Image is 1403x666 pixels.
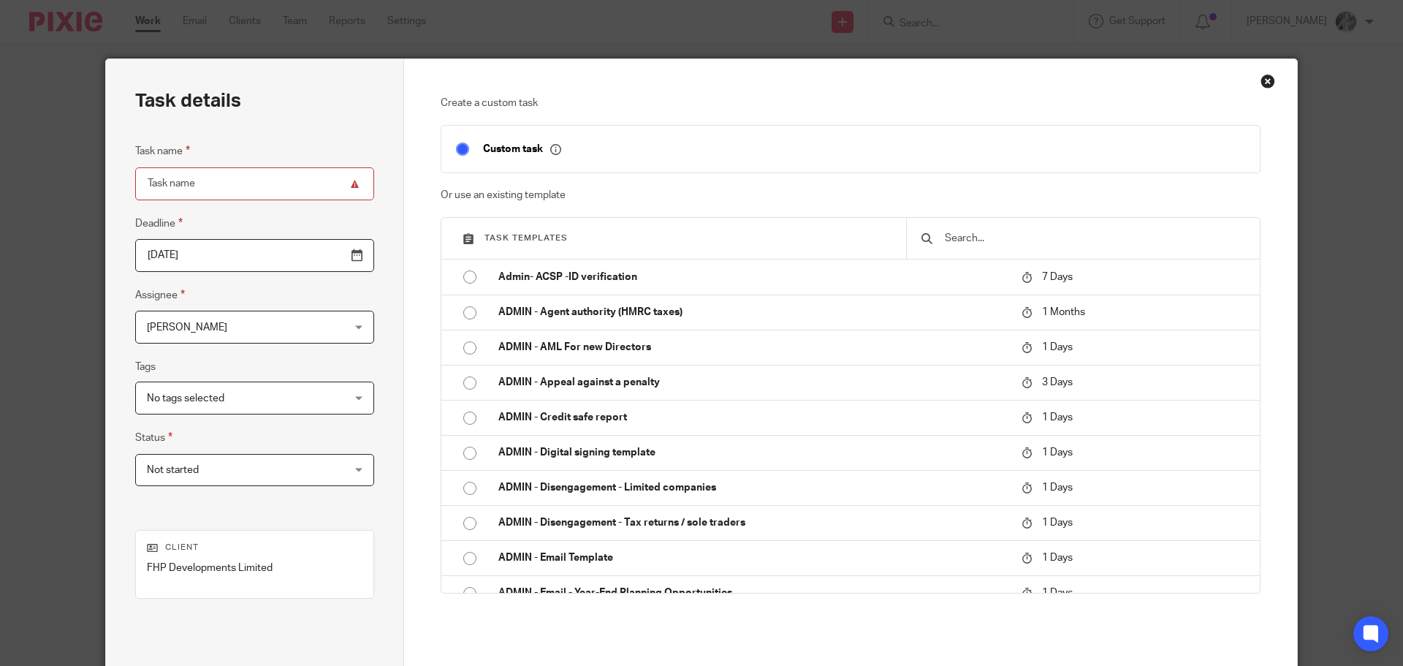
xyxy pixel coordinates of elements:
span: 1 Days [1042,518,1073,528]
p: Create a custom task [441,96,1261,110]
span: 1 Days [1042,553,1073,563]
span: 1 Days [1042,483,1073,493]
span: 1 Months [1042,307,1085,317]
span: 1 Days [1042,447,1073,458]
p: Admin- ACSP -ID verification [498,270,1007,284]
span: 1 Days [1042,588,1073,598]
input: Search... [943,230,1245,246]
label: Assignee [135,287,185,303]
p: ADMIN - AML For new Directors [498,340,1007,355]
input: Pick a date [135,239,374,272]
p: ADMIN - Email Template [498,550,1007,565]
span: 1 Days [1042,342,1073,352]
label: Status [135,429,172,446]
input: Task name [135,167,374,200]
span: 7 Days [1042,272,1073,282]
p: ADMIN - Credit safe report [498,410,1007,425]
span: 1 Days [1042,412,1073,423]
label: Task name [135,143,190,159]
span: 3 Days [1042,377,1073,387]
span: Not started [147,465,199,475]
label: Tags [135,360,156,374]
p: ADMIN - Disengagement - Limited companies [498,480,1007,495]
label: Deadline [135,215,183,232]
span: No tags selected [147,393,224,404]
p: Or use an existing template [441,188,1261,203]
p: FHP Developments Limited [147,561,362,575]
p: ADMIN - Appeal against a penalty [498,375,1007,390]
p: ADMIN - Agent authority (HMRC taxes) [498,305,1007,319]
p: ADMIN - Email - Year-End Planning Opportunities [498,586,1007,600]
p: Custom task [483,143,561,156]
p: Client [147,542,362,553]
p: ADMIN - Digital signing template [498,445,1007,460]
span: Task templates [484,234,568,242]
span: [PERSON_NAME] [147,322,227,333]
h2: Task details [135,88,241,113]
div: Close this dialog window [1261,74,1275,88]
p: ADMIN - Disengagement - Tax returns / sole traders [498,515,1007,530]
